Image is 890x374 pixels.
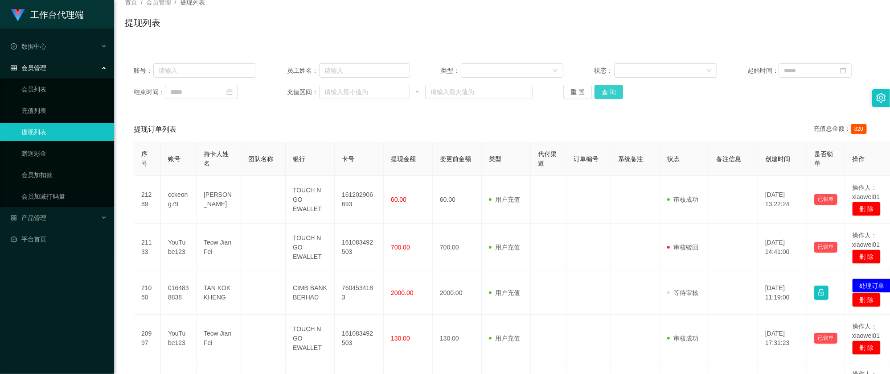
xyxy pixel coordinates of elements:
[433,271,482,315] td: 2000.00
[11,215,17,221] i: 图标: appstore-o
[286,315,335,362] td: TOUCH N GO EWALLET
[134,224,161,271] td: 21133
[11,43,46,50] span: 数据中心
[391,155,416,162] span: 提现金额
[161,315,197,362] td: YouTube123
[286,271,335,315] td: CIMB BANK BERHAD
[852,341,881,355] button: 删 除
[440,155,471,162] span: 变更前金额
[758,224,807,271] td: [DATE] 14:41:00
[335,224,384,271] td: 161083492503
[21,187,107,205] a: 会员加减打码量
[204,150,229,167] span: 持卡人姓名
[553,68,558,74] i: 图标: down
[134,124,176,135] span: 提现订单列表
[286,176,335,224] td: TOUCH N GO EWALLET
[441,66,461,75] span: 类型：
[134,176,161,224] td: 21289
[852,232,880,248] span: 操作人：xiaowei01
[21,80,107,98] a: 会员列表
[489,244,520,251] span: 用户充值
[11,9,25,21] img: logo.9652507e.png
[11,214,46,221] span: 产品管理
[618,155,643,162] span: 系统备注
[134,315,161,362] td: 20997
[489,335,520,342] span: 用户充值
[852,323,880,339] span: 操作人：xiaowei01
[433,315,482,362] td: 130.00
[667,196,698,203] span: 审核成功
[489,289,520,296] span: 用户充值
[335,271,384,315] td: 7604534183
[852,202,881,216] button: 删 除
[747,66,779,75] span: 起始时间：
[391,289,414,296] span: 2000.00
[563,85,592,99] button: 重 置
[538,150,557,167] span: 代付渠道
[134,66,153,75] span: 账号：
[391,244,410,251] span: 700.00
[197,224,241,271] td: Teow Jian Fei
[814,242,837,253] button: 已锁单
[765,155,790,162] span: 创建时间
[391,335,410,342] span: 130.00
[21,102,107,120] a: 充值列表
[21,145,107,162] a: 赠送彩金
[667,335,698,342] span: 审核成功
[489,196,520,203] span: 用户充值
[852,293,881,307] button: 删 除
[851,124,867,134] span: 820
[814,194,837,205] button: 已锁单
[197,176,241,224] td: [PERSON_NAME]
[814,333,837,344] button: 已锁单
[433,224,482,271] td: 700.00
[667,155,680,162] span: 状态
[319,63,410,78] input: 请输入
[153,63,256,78] input: 请输入
[125,16,160,29] h1: 提现列表
[814,286,828,300] button: 图标: lock
[287,87,319,97] span: 充值区间：
[30,0,84,29] h1: 工作台代理端
[574,155,599,162] span: 订单编号
[814,150,833,167] span: 是否锁单
[11,43,17,50] i: 图标: check-circle-o
[758,271,807,315] td: [DATE] 11:19:00
[758,176,807,224] td: [DATE] 13:22:24
[161,176,197,224] td: cckeong79
[425,85,533,99] input: 请输入最大值为
[226,89,233,95] i: 图标: calendar
[876,93,886,103] i: 图标: setting
[335,315,384,362] td: 161083492503
[287,66,319,75] span: 员工姓名：
[141,150,148,167] span: 序号
[319,85,410,99] input: 请输入最小值为
[391,196,406,203] span: 60.00
[335,176,384,224] td: 161202906693
[852,184,880,200] span: 操作人：xiaowei01
[667,244,698,251] span: 审核驳回
[594,66,614,75] span: 状态：
[21,123,107,141] a: 提现列表
[11,64,46,71] span: 会员管理
[11,65,17,71] i: 图标: table
[489,155,501,162] span: 类型
[286,224,335,271] td: TOUCH N GO EWALLET
[342,155,354,162] span: 卡号
[21,166,107,184] a: 会员加扣款
[840,67,846,74] i: 图标: calendar
[168,155,180,162] span: 账号
[595,85,623,99] button: 查 询
[11,230,107,248] a: 图标: dashboard平台首页
[197,315,241,362] td: Teow Jian Fei
[134,87,165,97] span: 结束时间：
[293,155,305,162] span: 银行
[134,271,161,315] td: 21050
[433,176,482,224] td: 60.00
[813,124,870,135] div: 充值总金额：
[161,271,197,315] td: 0164838838
[852,155,865,162] span: 操作
[667,289,698,296] span: 等待审核
[852,249,881,264] button: 删 除
[161,224,197,271] td: YouTube123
